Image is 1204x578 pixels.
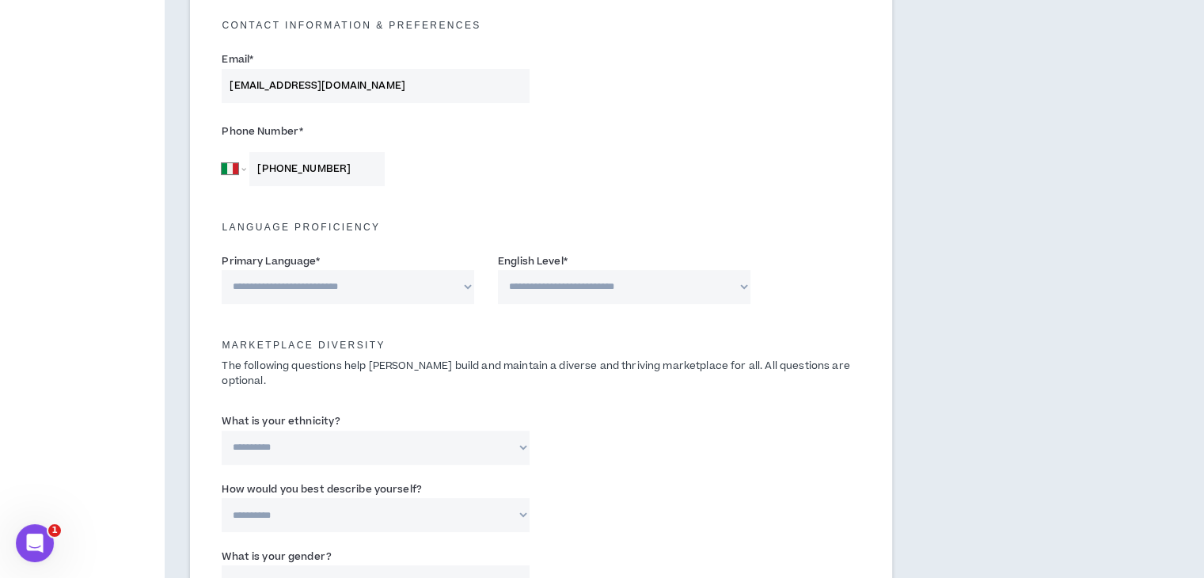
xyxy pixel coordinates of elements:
[222,119,529,144] label: Phone Number
[210,222,872,233] h5: Language Proficiency
[210,20,872,31] h5: Contact Information & preferences
[222,544,331,569] label: What is your gender?
[498,249,568,274] label: English Level
[222,249,320,274] label: Primary Language
[222,47,253,72] label: Email
[48,524,61,537] span: 1
[16,524,54,562] iframe: Intercom live chat
[222,477,421,502] label: How would you best describe yourself?
[222,69,529,103] input: Enter Email
[210,340,872,351] h5: Marketplace Diversity
[222,409,340,434] label: What is your ethnicity?
[210,359,872,389] p: The following questions help [PERSON_NAME] build and maintain a diverse and thriving marketplace ...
